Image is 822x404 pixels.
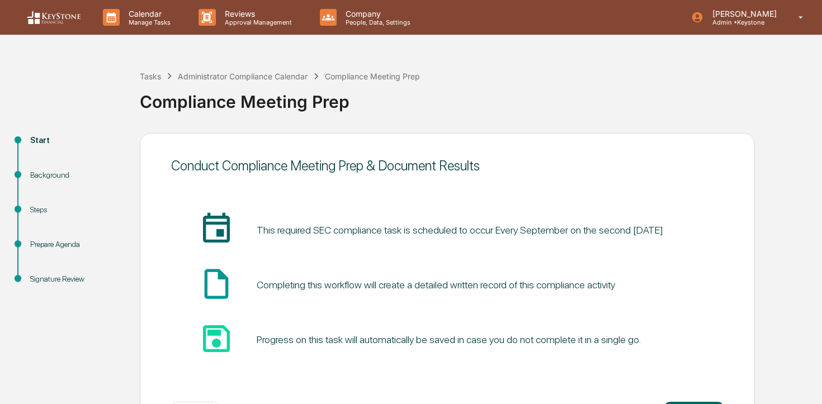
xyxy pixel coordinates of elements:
[171,158,724,174] div: Conduct Compliance Meeting Prep & Document Results
[30,273,122,285] div: Signature Review
[216,18,297,26] p: Approval Management
[703,18,782,26] p: Admin • Keystone
[27,11,81,25] img: logo
[199,211,234,247] span: insert_invitation_icon
[216,9,297,18] p: Reviews
[140,72,161,81] div: Tasks
[140,83,816,112] div: Compliance Meeting Prep
[30,169,122,181] div: Background
[178,72,308,81] div: Administrator Compliance Calendar
[257,334,641,345] div: Progress on this task will automatically be saved in case you do not complete it in a single go.
[337,9,416,18] p: Company
[30,135,122,146] div: Start
[325,72,420,81] div: Compliance Meeting Prep
[257,222,663,237] pre: This required SEC compliance task is scheduled to occur Every September on the second [DATE]
[199,321,234,357] span: save_icon
[257,279,615,291] div: Completing this workflow will create a detailed written record of this compliance activity
[30,239,122,250] div: Prepare Agenda
[337,18,416,26] p: People, Data, Settings
[120,18,176,26] p: Manage Tasks
[30,204,122,216] div: Steps
[703,9,782,18] p: [PERSON_NAME]
[120,9,176,18] p: Calendar
[199,266,234,302] span: insert_drive_file_icon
